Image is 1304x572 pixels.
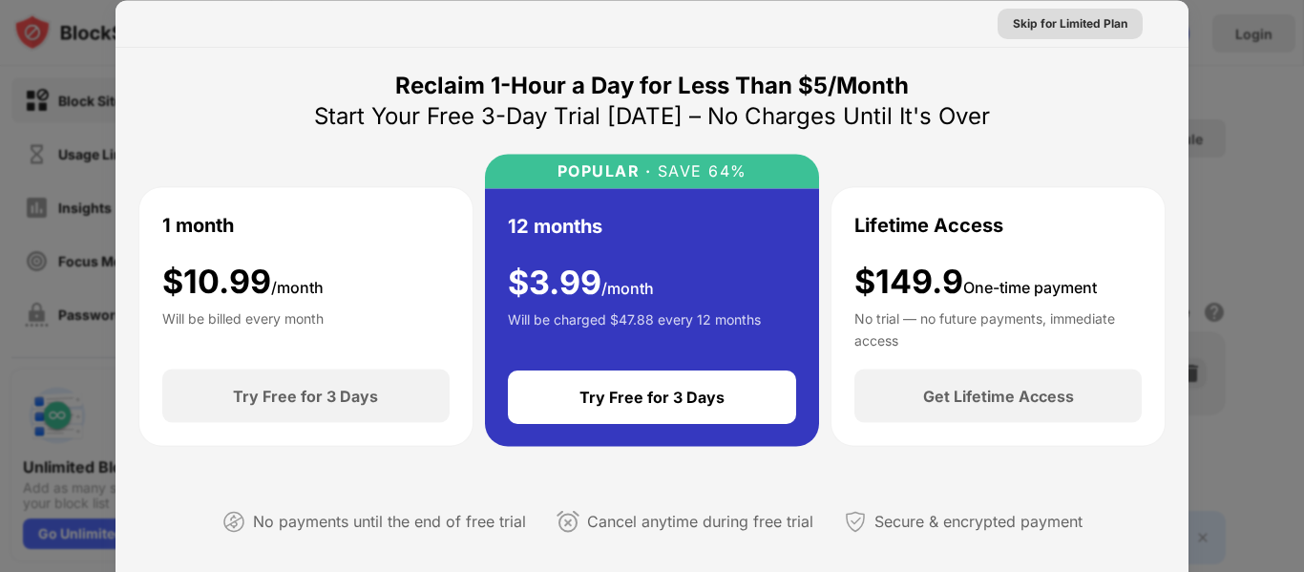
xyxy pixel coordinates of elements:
div: Cancel anytime during free trial [587,508,813,536]
div: No trial — no future payments, immediate access [854,308,1142,347]
div: $149.9 [854,262,1097,301]
span: /month [271,277,324,296]
span: One-time payment [963,277,1097,296]
div: $ 3.99 [508,263,654,302]
div: $ 10.99 [162,262,324,301]
div: Will be charged $47.88 every 12 months [508,309,761,348]
img: cancel-anytime [557,510,579,533]
div: Get Lifetime Access [923,387,1074,406]
span: /month [601,278,654,297]
div: 1 month [162,210,234,239]
div: Will be billed every month [162,308,324,347]
div: No payments until the end of free trial [253,508,526,536]
img: not-paying [222,510,245,533]
div: Try Free for 3 Days [233,387,378,406]
div: 12 months [508,211,602,240]
div: Reclaim 1-Hour a Day for Less Than $5/Month [395,70,909,100]
div: POPULAR · [557,161,652,180]
div: Lifetime Access [854,210,1003,239]
div: SAVE 64% [651,161,747,180]
div: Skip for Limited Plan [1013,13,1127,32]
img: secured-payment [844,510,867,533]
div: Try Free for 3 Days [579,388,725,407]
div: Start Your Free 3-Day Trial [DATE] – No Charges Until It's Over [314,100,990,131]
div: Secure & encrypted payment [874,508,1083,536]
